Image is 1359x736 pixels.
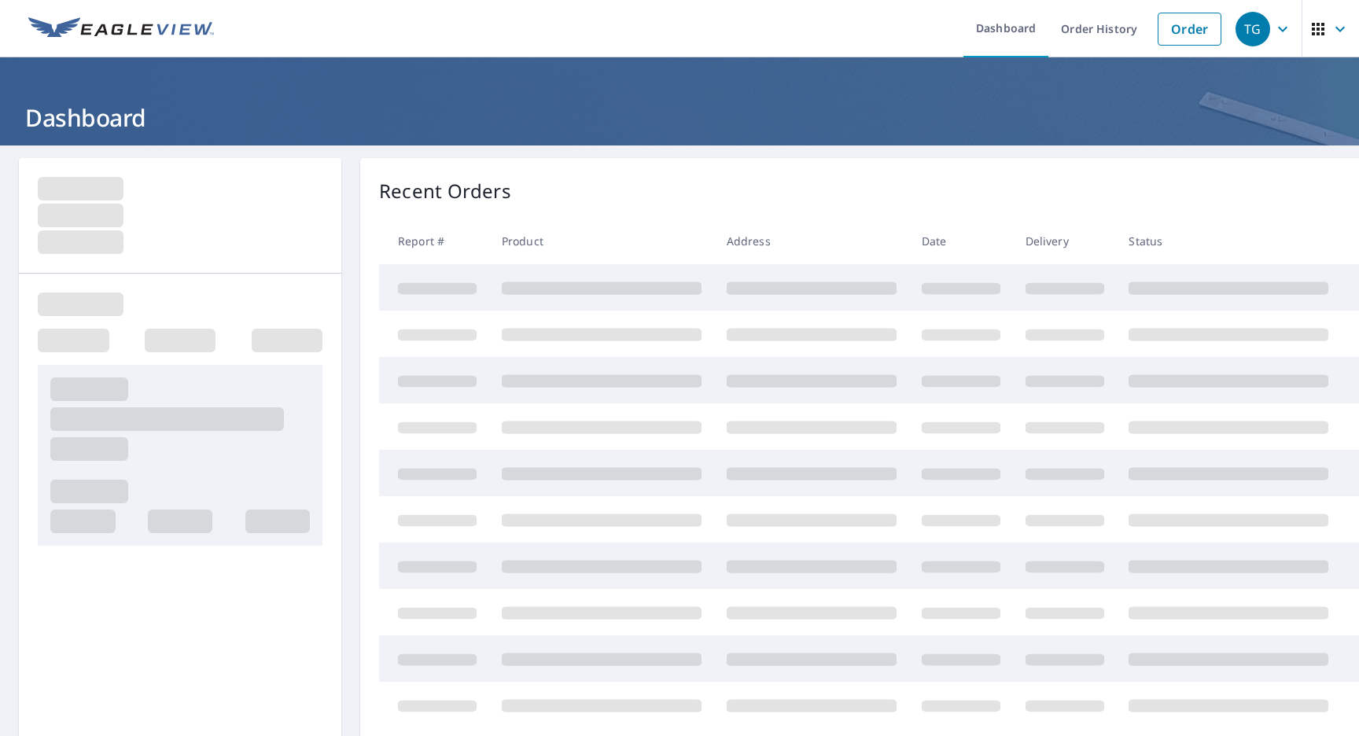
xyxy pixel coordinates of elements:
[379,218,489,264] th: Report #
[1013,218,1117,264] th: Delivery
[909,218,1013,264] th: Date
[1158,13,1221,46] a: Order
[489,218,714,264] th: Product
[1116,218,1341,264] th: Status
[28,17,214,41] img: EV Logo
[714,218,909,264] th: Address
[1236,12,1270,46] div: TG
[19,101,1340,134] h1: Dashboard
[379,177,511,205] p: Recent Orders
